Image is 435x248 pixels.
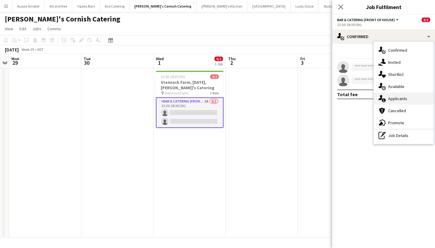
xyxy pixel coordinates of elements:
[32,26,41,31] span: Jobs
[337,18,395,22] span: Bar & Catering (Front of House)
[388,120,404,126] span: Promote
[299,59,305,66] span: 3
[155,59,164,66] span: 1
[210,74,219,79] span: 0/2
[388,47,407,53] span: Confirmed
[388,60,401,65] span: Invited
[215,62,223,66] div: 1 Job
[156,71,224,128] app-job-card: 13:30-18:30 (5h)0/2Stennack Farm, [DATE], [PERSON_NAME]'s Catering Stennack Farm1 RoleBar & Cater...
[37,47,43,52] div: BST
[374,129,433,142] div: Job Details
[20,47,35,52] span: Week 39
[319,0,339,12] button: Skybar
[214,57,223,61] span: 0/2
[30,25,44,33] a: Jobs
[228,56,236,61] span: Thu
[227,59,236,66] span: 2
[337,18,400,22] button: Bar & Catering (Front of House)
[197,0,247,12] button: [PERSON_NAME]'s Kitchen
[83,59,91,66] span: 30
[17,25,29,33] a: Edit
[5,15,120,24] h1: [PERSON_NAME]'s Cornish Catering
[156,80,224,90] h3: Stennack Farm, [DATE], [PERSON_NAME]'s Catering
[300,56,305,61] span: Fri
[11,59,19,66] span: 29
[100,0,130,12] button: Avo Catering
[210,91,219,95] span: 1 Role
[161,74,185,79] span: 13:30-18:30 (5h)
[45,0,72,12] button: Kit and Kee
[422,18,430,22] span: 0/2
[388,72,404,77] span: Shortlist
[47,26,61,31] span: Comms
[291,0,319,12] button: Lusty Glaze
[5,26,13,31] span: View
[156,56,164,61] span: Wed
[84,56,91,61] span: Tue
[2,25,16,33] a: View
[165,91,188,95] span: Stennack Farm
[332,3,435,11] h3: Job Fulfilment
[337,22,430,27] div: 13:30-18:30 (5h)
[12,0,45,12] button: Aussie Smoker
[337,91,358,97] div: Total fee
[388,108,406,113] span: Cancelled
[156,97,224,128] app-card-role: Bar & Catering (Front of House)3A0/213:30-18:30 (5h)
[11,56,19,61] span: Mon
[247,0,291,12] button: [GEOGRAPHIC_DATA]
[388,96,407,101] span: Applicants
[388,84,404,89] span: Available
[130,0,197,12] button: [PERSON_NAME]'s Cornish Catering
[19,26,26,31] span: Edit
[45,25,63,33] a: Comms
[332,29,435,44] div: Confirmed
[72,0,100,12] button: Tipsea Bars
[5,47,19,53] div: [DATE]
